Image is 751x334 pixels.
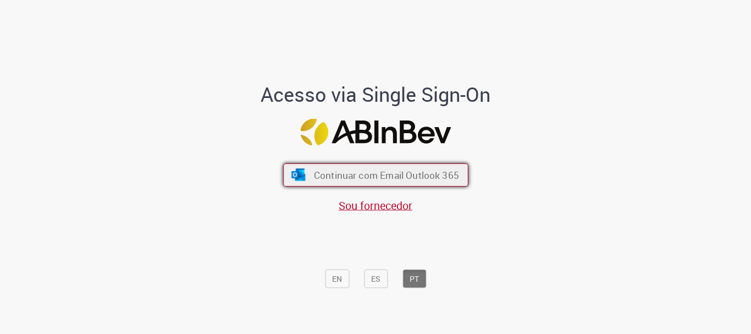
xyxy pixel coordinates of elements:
button: EN [325,270,349,288]
span: Continuar com Email Outlook 365 [313,169,459,182]
img: Logo ABInBev [300,119,451,146]
button: ES [364,270,388,288]
h1: Acesso via Single Sign-On [223,84,528,106]
button: PT [402,270,426,288]
img: ícone Azure/Microsoft 360 [290,169,306,181]
button: ícone Azure/Microsoft 360 Continuar com Email Outlook 365 [283,163,468,187]
a: Sou fornecedor [339,198,412,213]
